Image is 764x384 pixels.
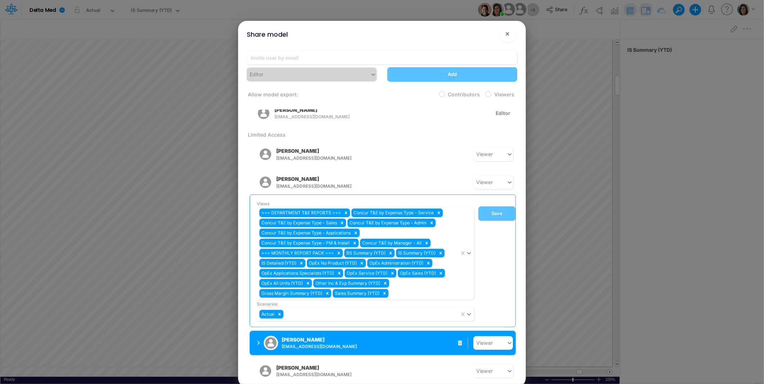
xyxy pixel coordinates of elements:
label: Contributors [448,91,480,98]
button: rounded user avatar[PERSON_NAME][EMAIL_ADDRESS][DOMAIN_NAME] [250,173,358,192]
p: [PERSON_NAME] [276,147,319,155]
span: [EMAIL_ADDRESS][DOMAIN_NAME] [276,155,389,161]
span: Limited Access [247,132,286,138]
div: === DEPARTMENT T&E REPORTS === [259,209,342,217]
p: [PERSON_NAME] [276,175,319,183]
p: [PERSON_NAME] [274,106,317,114]
div: OpEx Service (YTD) [345,269,388,278]
p: [PERSON_NAME] [282,336,324,343]
span: × [505,29,510,38]
span: [EMAIL_ADDRESS][DOMAIN_NAME] [276,183,389,189]
div: Share model [247,29,288,39]
div: Concur T&E by Manager - All [360,239,423,247]
img: rounded user avatar [264,336,278,350]
span: Editor [496,109,510,117]
label: Viewers [494,91,514,98]
div: Concur T&E by Expense Type - Applications [259,229,352,237]
img: rounded user avatar [256,106,271,120]
button: Close [499,25,516,42]
div: IS Detailed (YTD) [259,259,297,268]
button: rounded user avatar[PERSON_NAME][EMAIL_ADDRESS][DOMAIN_NAME] [250,145,358,164]
div: OpEx Sales (YTD) [398,269,437,278]
span: Scenarios [256,301,474,307]
div: Viewer [476,339,493,347]
div: === MONTHLY REPORT PACK === [259,249,335,257]
div: Concur T&E by Expense Type - PM & Install [259,239,351,247]
span: [EMAIL_ADDRESS][DOMAIN_NAME] [282,343,395,350]
div: OpEx No Product (YTD) [307,259,358,268]
img: rounded user avatar [258,364,273,378]
div: Actual [259,310,276,319]
div: OpEx All Units (YTD) [259,279,304,288]
div: IS Summary (YTD) [396,249,437,257]
div: Concur T&E by Expense Type - Sales [259,219,338,227]
img: rounded user avatar [258,175,273,189]
div: Gross Margin Summary (YTD) [259,289,323,298]
div: Concur T&E by Expense Type - Service [351,209,435,217]
label: Allow model export: [247,91,298,98]
span: [EMAIL_ADDRESS][DOMAIN_NAME] [276,371,389,378]
button: rounded user avatar[PERSON_NAME][EMAIL_ADDRESS][DOMAIN_NAME] [250,362,358,380]
input: Invite user by email [247,51,517,64]
div: Concur T&E by Expense Type - Admin [347,219,428,227]
button: rounded user avatar[PERSON_NAME][EMAIL_ADDRESS][DOMAIN_NAME] [250,334,364,352]
div: Viewer [476,178,493,186]
div: Other Inc & Exp Summary (YTD) [313,279,381,288]
div: BS Summary (YTD) [344,249,387,257]
img: rounded user avatar [258,147,273,161]
div: Viewer [476,367,493,375]
div: OpEx Applications Specialists (YTD) [259,269,335,278]
p: [PERSON_NAME] [276,364,319,371]
span: Views [256,201,474,207]
div: OpEx Administration (YTD) [367,259,424,268]
span: [EMAIL_ADDRESS][DOMAIN_NAME] [274,114,350,120]
div: Sales Summary (YTD) [333,289,381,298]
div: Viewer [476,150,493,158]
